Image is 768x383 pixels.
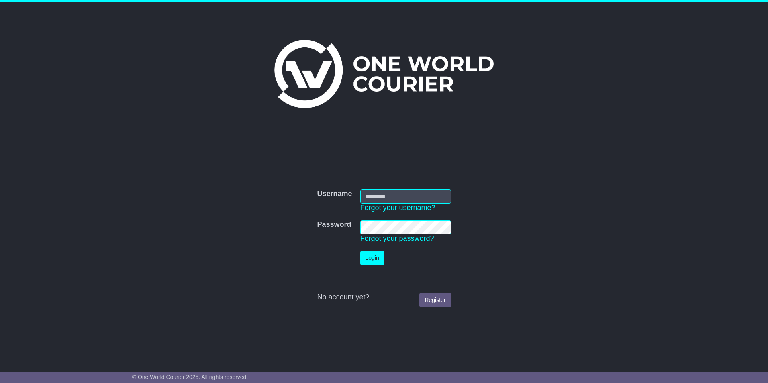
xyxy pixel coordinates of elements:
button: Login [360,251,384,265]
label: Username [317,189,352,198]
img: One World [274,40,494,108]
a: Forgot your password? [360,234,434,242]
span: © One World Courier 2025. All rights reserved. [132,374,248,380]
div: No account yet? [317,293,451,302]
a: Forgot your username? [360,204,435,212]
label: Password [317,220,351,229]
a: Register [419,293,451,307]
